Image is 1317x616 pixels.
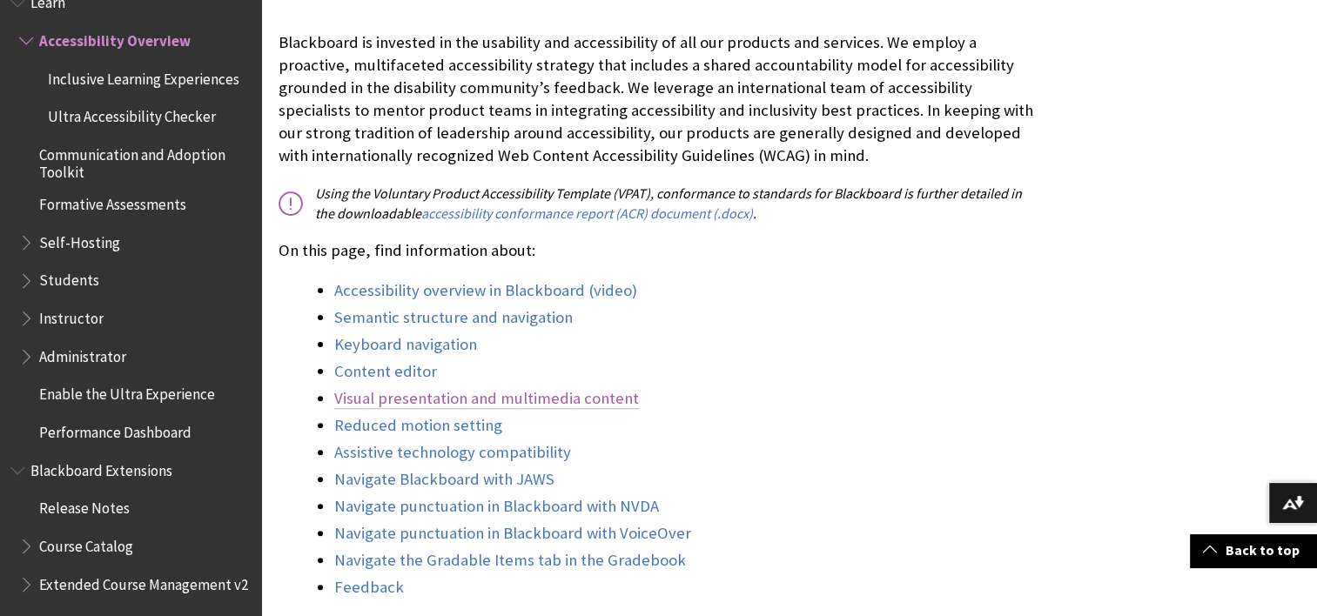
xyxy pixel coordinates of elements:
p: Blackboard is invested in the usability and accessibility of all our products and services. We em... [279,31,1042,168]
a: Assistive technology compatibility [334,442,571,463]
a: Navigate Blackboard with JAWS [334,469,554,490]
a: Navigate punctuation in Blackboard with VoiceOver [334,523,691,544]
a: Feedback [334,577,404,598]
span: Inclusive Learning Experiences [48,64,239,88]
span: Blackboard Extensions [30,456,172,479]
a: Navigate punctuation in Blackboard with NVDA [334,496,659,517]
a: Visual presentation and multimedia content [334,388,639,409]
a: accessibility conformance report (ACR) document (.docx) [421,204,753,223]
a: Keyboard navigation [334,334,477,355]
a: Navigate the Gradable Items tab in the Gradebook [334,550,686,571]
p: Using the Voluntary Product Accessibility Template (VPAT), conformance to standards for Blackboar... [279,184,1042,223]
a: Accessibility overview in Blackboard (video) [334,280,637,301]
span: Administrator [39,342,126,365]
p: On this page, find information about: [279,239,1042,262]
span: Extended Course Management v2 [39,570,248,593]
span: Communication and Adoption Toolkit [39,140,249,181]
a: Content editor [334,361,437,382]
span: Course Catalog [39,532,133,555]
span: Accessibility Overview [39,26,191,50]
span: Students [39,266,99,290]
span: Enable the Ultra Experience [39,380,215,404]
span: Performance Dashboard [39,418,192,441]
span: Ultra Accessibility Checker [48,103,216,126]
a: Reduced motion setting [334,415,502,436]
a: Back to top [1190,534,1317,566]
span: Release Notes [39,494,130,518]
a: Semantic structure and navigation [334,307,573,328]
span: Self-Hosting [39,228,120,251]
span: Formative Assessments [39,190,186,213]
span: Instructor [39,304,104,327]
